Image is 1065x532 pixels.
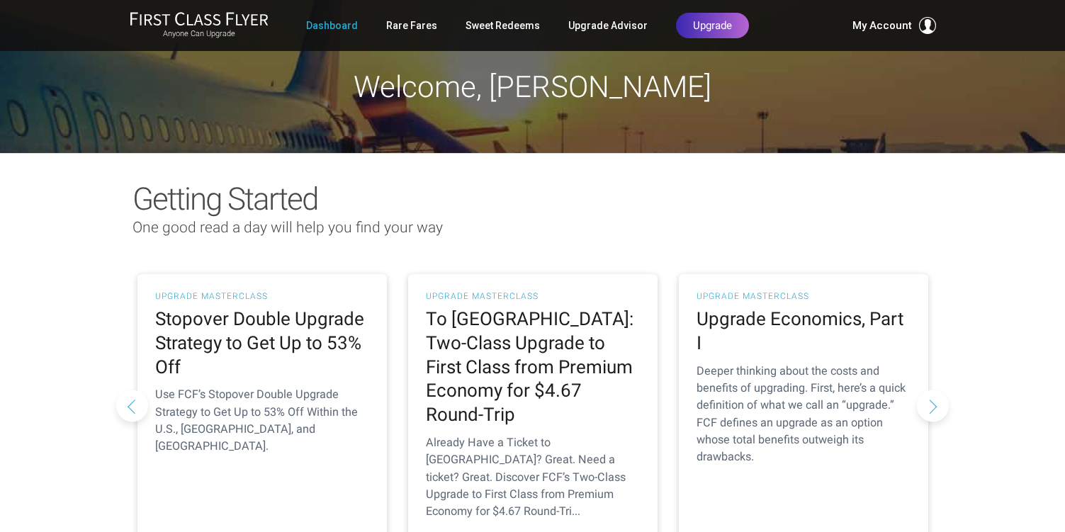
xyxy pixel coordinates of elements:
h2: To [GEOGRAPHIC_DATA]: Two-Class Upgrade to First Class from Premium Economy for $4.67 Round-Trip [426,307,640,427]
h2: Upgrade Economics, Part I [697,307,911,356]
h3: UPGRADE MASTERCLASS [426,292,640,300]
p: Use FCF’s Stopover Double Upgrade Strategy to Get Up to 53% Off Within the U.S., [GEOGRAPHIC_DATA... [155,386,369,455]
span: One good read a day will help you find your way [133,219,443,236]
img: First Class Flyer [130,11,269,26]
button: Previous slide [116,390,148,421]
a: Sweet Redeems [466,13,540,38]
a: Dashboard [306,13,358,38]
button: Next slide [917,390,949,421]
p: Already Have a Ticket to [GEOGRAPHIC_DATA]? Great. Need a ticket? Great. Discover FCF’s Two-Class... [426,434,640,520]
a: Upgrade Advisor [568,13,648,38]
a: Upgrade [676,13,749,38]
p: Deeper thinking about the costs and benefits of upgrading. First, here’s a quick definition of wh... [697,363,911,466]
h2: Stopover Double Upgrade Strategy to Get Up to 53% Off [155,307,369,379]
span: My Account [852,17,912,34]
h3: UPGRADE MASTERCLASS [155,292,369,300]
a: First Class FlyerAnyone Can Upgrade [130,11,269,40]
small: Anyone Can Upgrade [130,29,269,39]
h3: UPGRADE MASTERCLASS [697,292,911,300]
button: My Account [852,17,936,34]
span: Getting Started [133,181,317,217]
span: Welcome, [PERSON_NAME] [354,69,711,104]
a: Rare Fares [386,13,437,38]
